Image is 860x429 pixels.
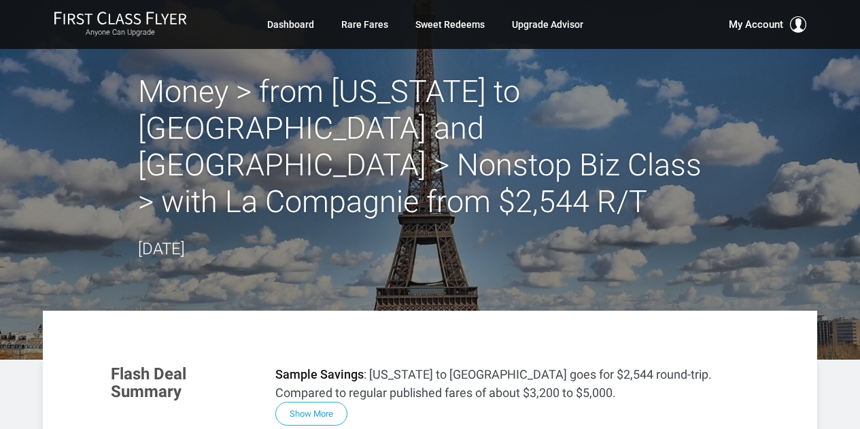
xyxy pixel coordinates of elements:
iframe: Opens a widget where you can find more information [749,388,846,422]
a: Rare Fares [341,12,388,37]
button: My Account [729,16,806,33]
a: Sweet Redeems [415,12,485,37]
p: : [US_STATE] to [GEOGRAPHIC_DATA] goes for $2,544 round-trip. Compared to regular published fares... [275,365,749,402]
h2: Money > from [US_STATE] to [GEOGRAPHIC_DATA] and [GEOGRAPHIC_DATA] > Nonstop Biz Class > with La ... [138,73,723,220]
a: Dashboard [267,12,314,37]
time: [DATE] [138,239,185,258]
img: First Class Flyer [54,11,187,25]
small: Anyone Can Upgrade [54,28,187,37]
a: First Class FlyerAnyone Can Upgrade [54,11,187,38]
span: My Account [729,16,783,33]
button: Show More [275,402,347,426]
a: Upgrade Advisor [512,12,583,37]
h3: Flash Deal Summary [111,365,255,401]
strong: Sample Savings [275,367,364,381]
